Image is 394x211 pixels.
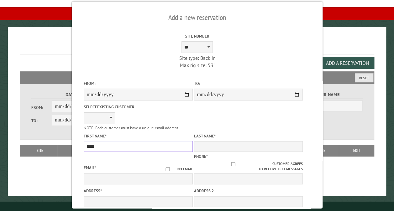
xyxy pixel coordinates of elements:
[83,104,192,110] label: Select existing customer
[31,91,113,98] label: Dates
[20,37,374,54] h1: Reservations
[20,71,374,83] h2: Filters
[23,145,57,156] th: Site
[143,62,252,69] div: Max rig size: 53'
[158,167,192,172] label: No email
[31,105,52,111] label: From:
[31,118,52,124] label: To:
[83,80,192,86] label: From:
[194,161,303,172] label: Customer agrees to receive text messages
[57,145,102,156] th: Dates
[194,80,303,86] label: To:
[194,162,272,166] input: Customer agrees to receive text messages
[83,188,192,194] label: Address
[83,133,192,139] label: First Name
[83,165,96,170] label: Email
[339,145,375,156] th: Edit
[143,54,252,61] div: Site type: Back in
[83,125,179,131] small: NOTE: Each customer must have a unique email address.
[194,154,208,159] label: Phone
[194,188,303,194] label: Address 2
[355,73,373,82] button: Reset
[194,133,303,139] label: Last Name
[83,12,311,23] h2: Add a new reservation
[321,57,374,69] button: Add a Reservation
[143,33,252,39] label: Site Number
[158,167,177,171] input: No email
